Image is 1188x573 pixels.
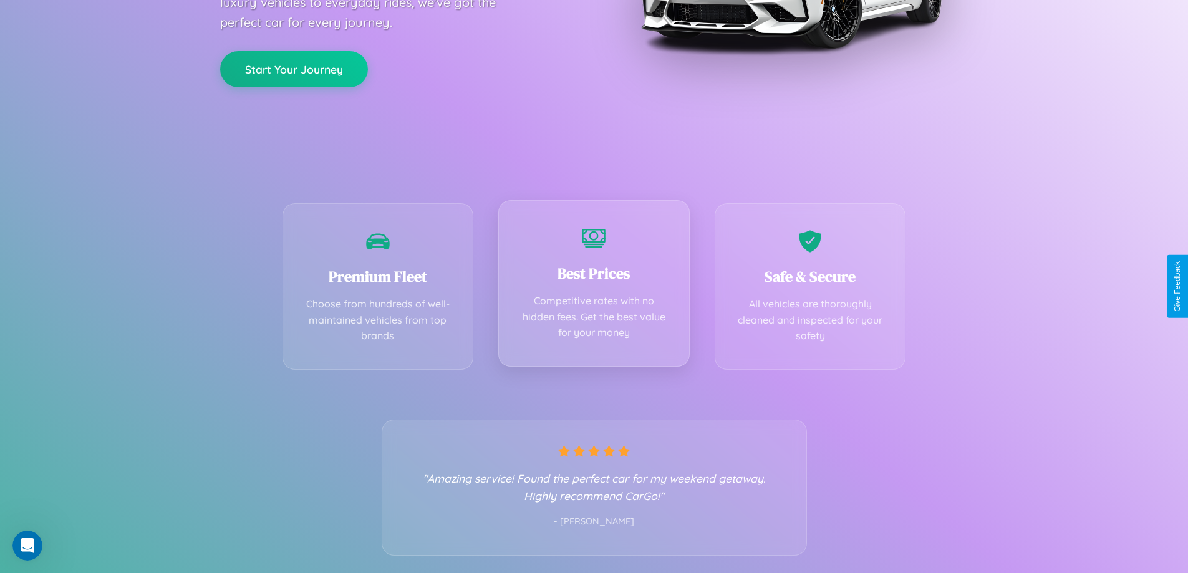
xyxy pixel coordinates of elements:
p: "Amazing service! Found the perfect car for my weekend getaway. Highly recommend CarGo!" [407,469,781,504]
button: Start Your Journey [220,51,368,87]
p: All vehicles are thoroughly cleaned and inspected for your safety [734,296,887,344]
p: Choose from hundreds of well-maintained vehicles from top brands [302,296,455,344]
p: - [PERSON_NAME] [407,514,781,530]
p: Competitive rates with no hidden fees. Get the best value for your money [518,293,670,341]
h3: Best Prices [518,263,670,284]
div: Give Feedback [1173,261,1182,312]
iframe: Intercom live chat [12,531,42,561]
h3: Premium Fleet [302,266,455,287]
h3: Safe & Secure [734,266,887,287]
